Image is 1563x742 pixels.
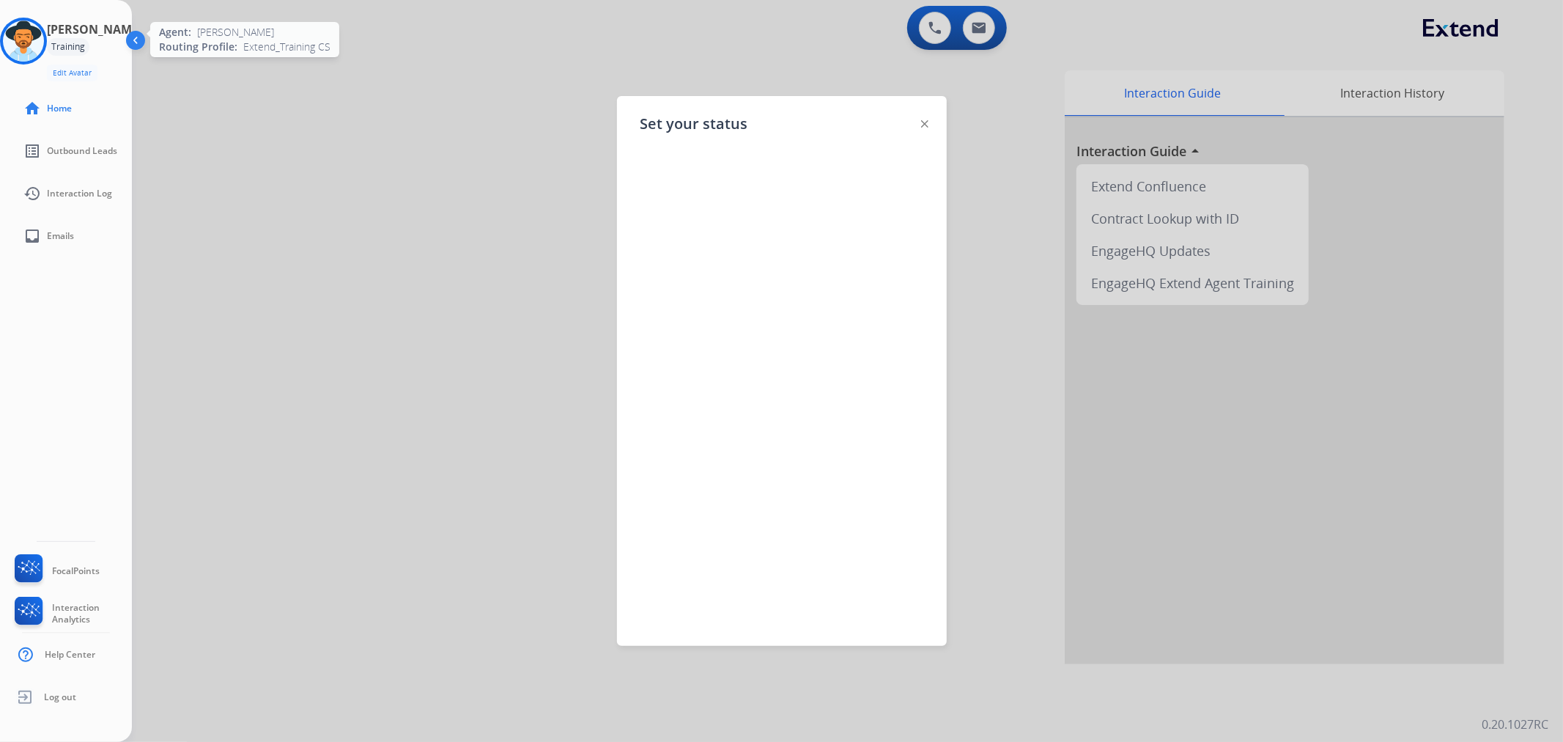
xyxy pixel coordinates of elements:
span: Outbound Leads [47,145,117,157]
mat-icon: home [23,100,41,117]
span: Interaction Log [47,188,112,199]
div: Training [47,38,89,56]
span: Home [47,103,72,114]
span: Log out [44,691,76,703]
span: [PERSON_NAME] [197,25,274,40]
h3: [PERSON_NAME] [47,21,142,38]
span: Agent: [159,25,191,40]
span: FocalPoints [52,565,100,577]
mat-icon: history [23,185,41,202]
p: 0.20.1027RC [1482,716,1548,733]
img: avatar [3,21,44,62]
a: Interaction Analytics [12,597,132,631]
span: Interaction Analytics [52,602,132,625]
mat-icon: list_alt [23,142,41,160]
span: Extend_Training CS [243,40,330,54]
button: Edit Avatar [47,65,97,81]
span: Set your status [640,114,748,134]
span: Help Center [45,649,95,661]
span: Routing Profile: [159,40,237,54]
img: close-button [921,120,928,128]
mat-icon: inbox [23,227,41,245]
span: Emails [47,230,74,242]
a: FocalPoints [12,554,100,588]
